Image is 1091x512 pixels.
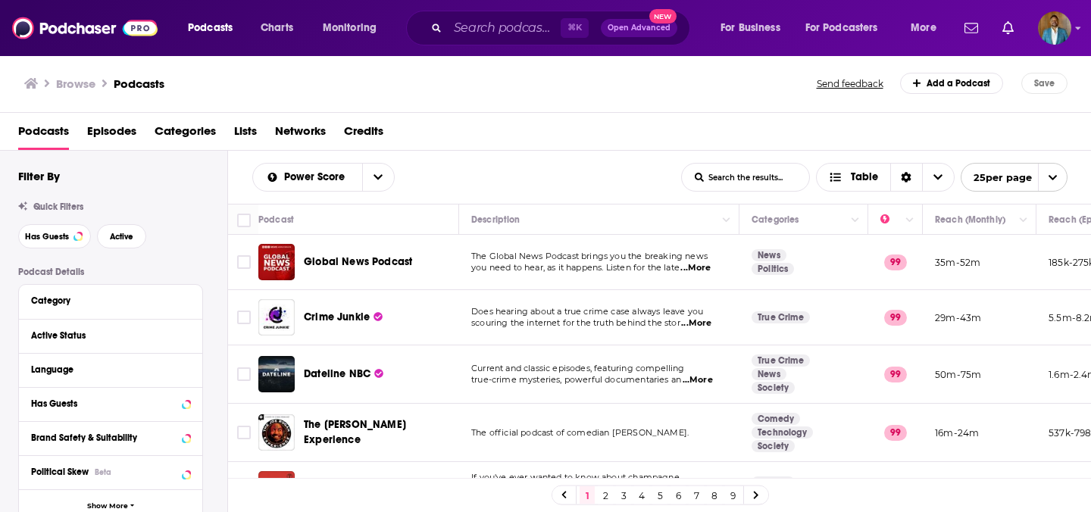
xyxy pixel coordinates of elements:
[717,211,736,229] button: Column Actions
[725,486,740,504] a: 9
[31,398,177,409] div: Has Guests
[616,486,631,504] a: 3
[110,233,133,241] span: Active
[884,425,907,440] p: 99
[18,119,69,150] a: Podcasts
[812,77,888,90] button: Send feedback
[95,467,111,477] div: Beta
[87,119,136,150] a: Episodes
[31,291,190,310] button: Category
[471,262,680,273] span: you need to hear, as it happens. Listen for the late
[312,16,396,40] button: open menu
[901,211,919,229] button: Column Actions
[31,364,180,375] div: Language
[31,394,190,413] button: Has Guests
[601,19,677,37] button: Open AdvancedNew
[56,76,95,91] h3: Browse
[935,256,980,269] p: 35m-52m
[31,295,180,306] div: Category
[31,326,190,345] button: Active Status
[258,244,295,280] img: Global News Podcast
[31,428,190,447] button: Brand Safety & Suitability
[258,356,295,392] img: Dateline NBC
[258,299,295,336] img: Crime Junkie
[304,310,383,325] a: Crime Junkie
[598,486,613,504] a: 2
[97,224,146,248] button: Active
[420,11,705,45] div: Search podcasts, credits, & more...
[752,368,786,380] a: News
[689,486,704,504] a: 7
[253,172,362,183] button: open menu
[471,427,689,438] span: The official podcast of comedian [PERSON_NAME].
[31,467,89,477] span: Political Skew
[18,267,203,277] p: Podcast Details
[911,17,936,39] span: More
[935,426,979,439] p: 16m-24m
[471,317,680,328] span: scouring the internet for the truth behind the stor
[880,211,902,229] div: Power Score
[961,163,1068,192] button: open menu
[1021,73,1068,94] button: Save
[721,17,780,39] span: For Business
[752,426,813,439] a: Technology
[323,17,377,39] span: Monitoring
[114,76,164,91] a: Podcasts
[1038,11,1071,45] button: Show profile menu
[304,418,406,446] span: The [PERSON_NAME] Experience
[275,119,326,150] span: Networks
[796,16,900,40] button: open menu
[900,16,955,40] button: open menu
[851,172,878,183] span: Table
[25,233,69,241] span: Has Guests
[18,169,60,183] h2: Filter By
[155,119,216,150] a: Categories
[188,17,233,39] span: Podcasts
[935,368,981,381] p: 50m-75m
[608,24,671,32] span: Open Advanced
[258,414,295,451] img: The Joe Rogan Experience
[680,262,711,274] span: ...More
[996,15,1020,41] a: Show notifications dropdown
[304,254,412,270] a: Global News Podcast
[177,16,252,40] button: open menu
[900,73,1004,94] a: Add a Podcast
[471,363,685,373] span: Current and classic episodes, featuring compelling
[752,311,810,323] a: True Crime
[683,374,713,386] span: ...More
[237,426,251,439] span: Toggle select row
[846,211,864,229] button: Column Actions
[884,310,907,325] p: 99
[258,471,295,507] img: Stuff You Should Know
[471,374,681,385] span: true-crime mysteries, powerful documentaries an
[304,417,454,448] a: The [PERSON_NAME] Experience
[237,311,251,324] span: Toggle select row
[304,367,370,380] span: Dateline NBC
[344,119,383,150] a: Credits
[12,14,158,42] img: Podchaser - Follow, Share and Rate Podcasts
[752,354,810,367] a: True Crime
[707,486,722,504] a: 8
[31,330,180,341] div: Active Status
[681,317,711,329] span: ...More
[884,367,907,382] p: 99
[33,201,83,212] span: Quick Filters
[752,211,799,229] div: Categories
[935,211,1005,229] div: Reach (Monthly)
[304,367,383,382] a: Dateline NBC
[304,255,412,268] span: Global News Podcast
[752,249,786,261] a: News
[234,119,257,150] a: Lists
[448,16,561,40] input: Search podcasts, credits, & more...
[752,413,800,425] a: Comedy
[87,502,128,510] span: Show More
